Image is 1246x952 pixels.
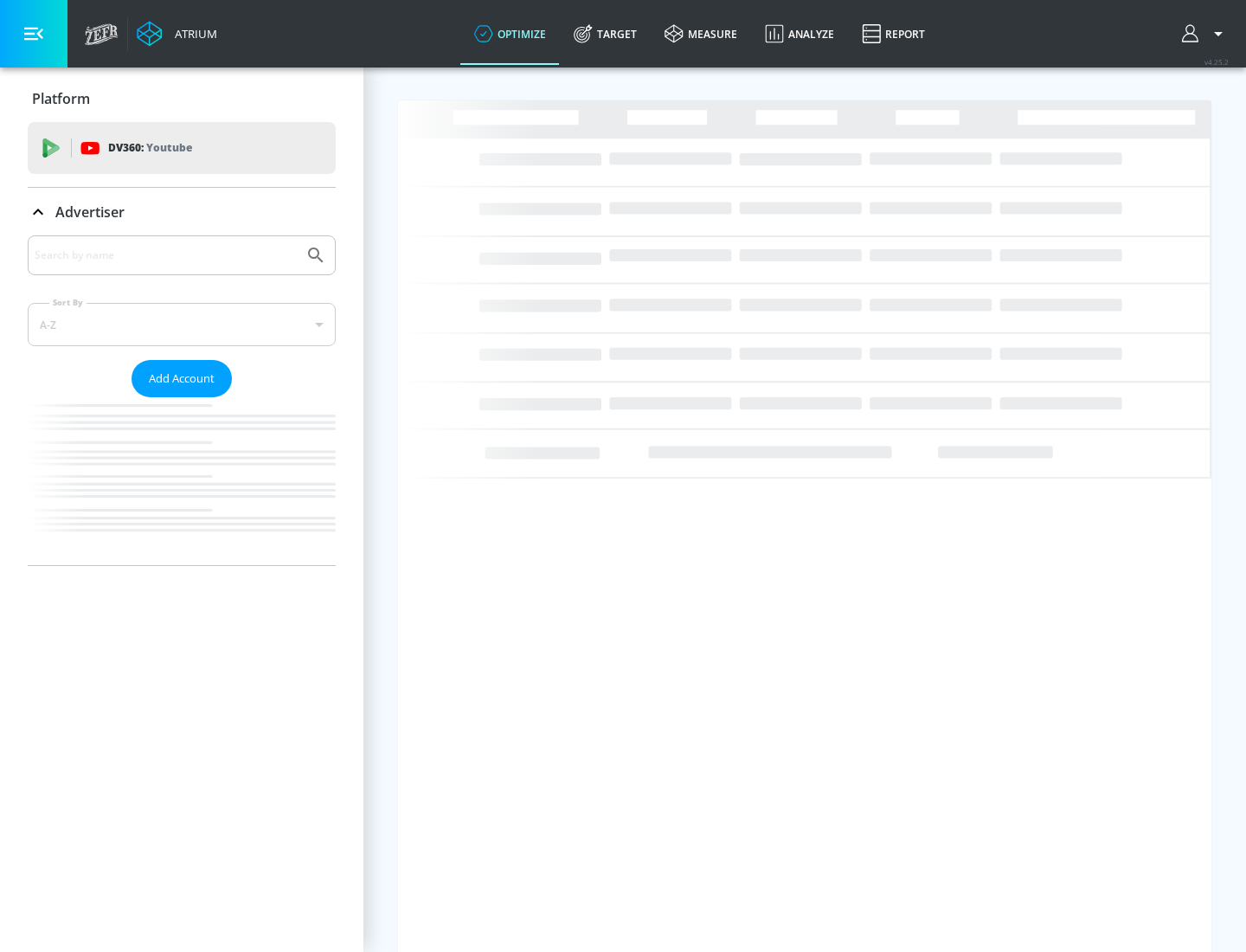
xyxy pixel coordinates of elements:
p: Platform [32,89,90,108]
a: optimize [460,3,560,65]
input: Search by name [35,244,297,267]
p: Youtube [146,138,192,157]
div: Platform [28,74,336,123]
nav: list of Advertiser [28,397,336,565]
a: Target [560,3,651,65]
a: measure [651,3,751,65]
p: Advertiser [55,203,125,222]
span: Add Account [149,369,215,389]
div: Advertiser [28,235,336,565]
div: Atrium [168,26,217,42]
a: Atrium [137,21,217,47]
label: Sort By [49,297,87,308]
p: DV360: [108,138,192,158]
a: Analyze [751,3,848,65]
span: v 4.25.2 [1204,57,1229,67]
div: Advertiser [28,188,336,236]
div: DV360: Youtube [28,122,336,174]
button: Add Account [132,360,232,397]
a: Report [848,3,939,65]
div: A-Z [28,303,336,346]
